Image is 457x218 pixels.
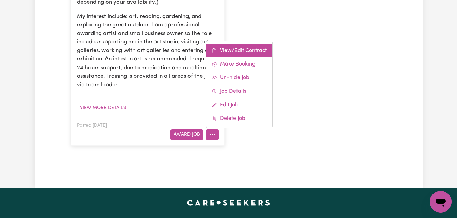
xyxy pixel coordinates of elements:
a: View/Edit Contract [206,44,272,57]
div: More options [206,41,273,128]
iframe: Button to launch messaging window [430,191,452,213]
a: Delete Job [206,112,272,125]
button: View more details [77,103,129,113]
a: Un-hide Job [206,71,272,85]
a: Make Booking [206,57,272,71]
span: Posted: [DATE] [77,123,107,128]
a: Job Details [206,85,272,98]
a: Careseekers home page [187,200,270,205]
button: More options [206,129,219,140]
p: My interest include: art, reading, gardening, and exploring the great outdoor. I am aprofessional... [77,12,219,89]
a: Edit Job [206,98,272,112]
button: Award Job [170,129,203,140]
